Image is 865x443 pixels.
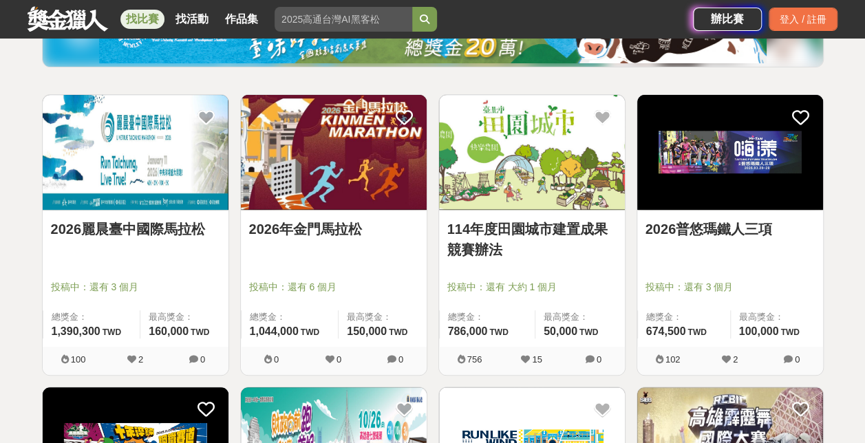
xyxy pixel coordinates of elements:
[170,10,214,29] a: 找活動
[665,354,681,365] span: 102
[579,327,598,337] span: TWD
[51,280,220,294] span: 投稿中：還有 3 個月
[249,219,418,239] a: 2026年金門馬拉松
[52,325,100,337] span: 1,390,300
[138,354,143,365] span: 2
[645,219,815,239] a: 2026普悠瑪鐵人三項
[398,354,403,365] span: 0
[795,354,800,365] span: 0
[733,354,738,365] span: 2
[43,95,228,210] a: Cover Image
[220,10,264,29] a: 作品集
[347,310,418,324] span: 最高獎金：
[43,95,228,210] img: Cover Image
[693,8,762,31] a: 辦比賽
[120,10,164,29] a: 找比賽
[769,8,837,31] div: 登入 / 註冊
[103,327,121,337] span: TWD
[439,95,625,210] a: Cover Image
[544,310,617,324] span: 最高獎金：
[637,95,823,210] a: Cover Image
[646,325,686,337] span: 674,500
[544,325,577,337] span: 50,000
[739,310,815,324] span: 最高獎金：
[241,95,427,210] a: Cover Image
[687,327,706,337] span: TWD
[275,7,412,32] input: 2025高通台灣AI黑客松
[274,354,279,365] span: 0
[447,280,617,294] span: 投稿中：還有 大約 1 個月
[250,325,299,337] span: 1,044,000
[51,219,220,239] a: 2026麗晨臺中國際馬拉松
[52,310,132,324] span: 總獎金：
[597,354,601,365] span: 0
[447,219,617,260] a: 114年度田園城市建置成果競賽辦法
[489,327,508,337] span: TWD
[249,280,418,294] span: 投稿中：還有 6 個月
[448,310,526,324] span: 總獎金：
[439,95,625,210] img: Cover Image
[467,354,482,365] span: 756
[191,327,209,337] span: TWD
[337,354,341,365] span: 0
[149,325,189,337] span: 160,000
[149,310,220,324] span: 最高獎金：
[739,325,779,337] span: 100,000
[389,327,407,337] span: TWD
[637,95,823,210] img: Cover Image
[241,95,427,210] img: Cover Image
[301,327,319,337] span: TWD
[646,310,722,324] span: 總獎金：
[250,310,330,324] span: 總獎金：
[200,354,205,365] span: 0
[347,325,387,337] span: 150,000
[532,354,542,365] span: 15
[645,280,815,294] span: 投稿中：還有 3 個月
[71,354,86,365] span: 100
[448,325,488,337] span: 786,000
[780,327,799,337] span: TWD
